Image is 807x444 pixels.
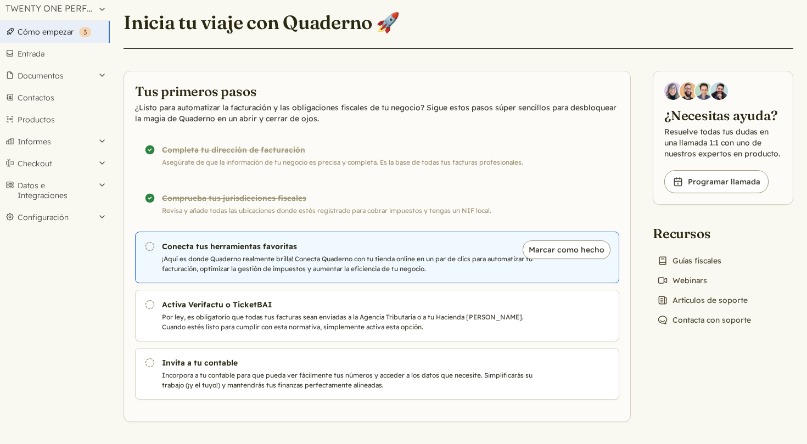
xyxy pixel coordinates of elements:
h3: Activa Verifactu o TicketBAI [162,299,536,310]
a: Guías fiscales [653,253,726,268]
button: Marcar como hecho [523,240,610,259]
h2: ¿Necesitas ayuda? [664,106,782,124]
a: Conecta tus herramientas favoritas ¡Aquí es donde Quaderno realmente brilla! Conecta Quaderno con... [135,232,619,283]
h2: Tus primeros pasos [135,82,619,100]
a: Contacta con soporte [653,312,755,328]
img: Jairo Fumero, Account Executive at Quaderno [680,82,697,100]
p: Resuelve todas tus dudas en una llamada 1:1 con uno de nuestros expertos en producto. [664,126,782,159]
h2: Recursos [653,224,755,242]
span: 3 [83,28,87,36]
img: Javier Rubio, DevRel at Quaderno [710,82,728,100]
h3: Conecta tus herramientas favoritas [162,241,536,252]
img: Diana Carrasco, Account Executive at Quaderno [664,82,682,100]
h3: Invita a tu contable [162,357,536,368]
p: ¿Listo para automatizar la facturación y las obligaciones fiscales de tu negocio? Sigue estos pas... [135,102,619,124]
p: Incorpora a tu contable para que pueda ver fácilmente tus números y acceder a los datos que neces... [162,370,536,390]
a: Artículos de soporte [653,293,752,308]
img: Ivo Oltmans, Business Developer at Quaderno [695,82,713,100]
a: Activa Verifactu o TicketBAI Por ley, es obligatorio que todas tus facturas sean enviadas a la Ag... [135,290,619,341]
p: Por ley, es obligatorio que todas tus facturas sean enviadas a la Agencia Tributaria o a tu Hacie... [162,312,536,332]
a: Webinars [653,273,711,288]
a: Programar llamada [664,170,769,193]
h1: Inicia tu viaje con Quaderno 🚀 [124,10,400,35]
p: ¡Aquí es donde Quaderno realmente brilla! Conecta Quaderno con tu tienda online en un par de clic... [162,254,536,274]
a: Invita a tu contable Incorpora a tu contable para que pueda ver fácilmente tus números y acceder ... [135,348,619,400]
